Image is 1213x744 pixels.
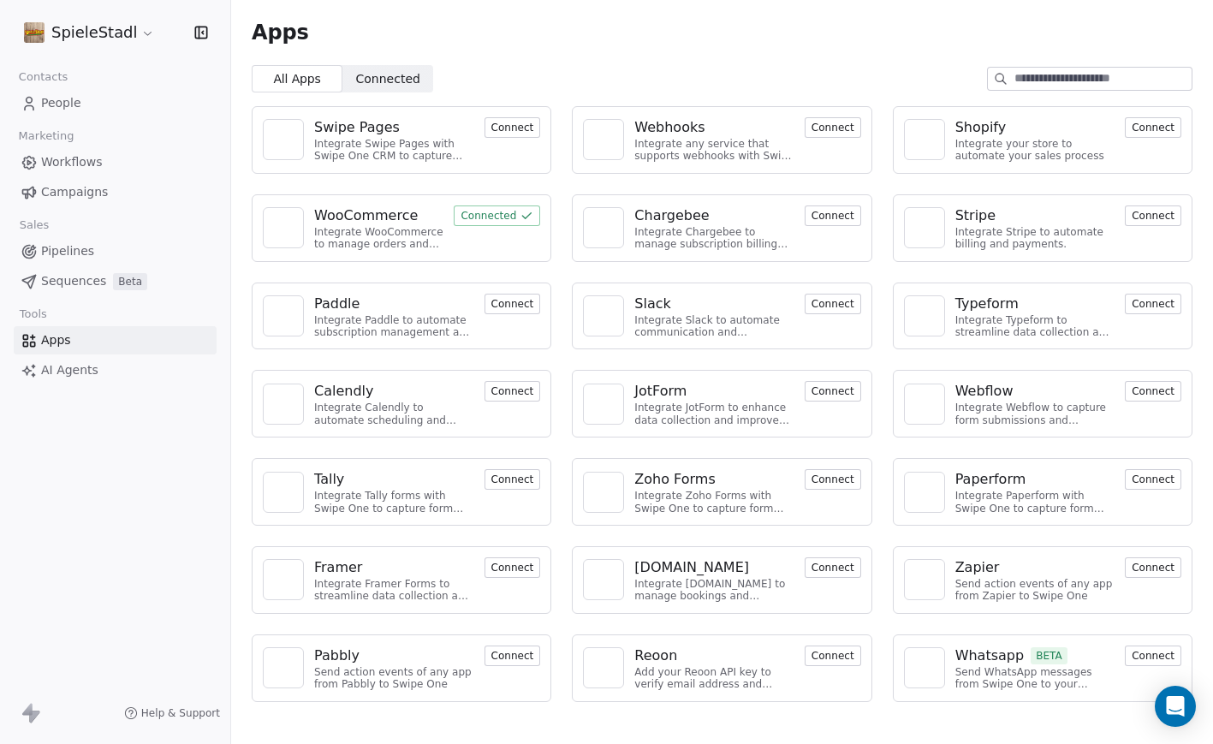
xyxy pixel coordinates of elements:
img: NA [591,655,616,681]
button: Connect [485,557,541,578]
button: Connect [805,294,861,314]
a: Reoon [634,646,794,666]
img: NA [271,655,296,681]
a: Typeform [955,294,1115,314]
a: NA [583,295,624,336]
div: Framer [314,557,362,578]
img: Logo_SpieleStadl_160x160.jpg [24,22,45,43]
span: SpieleStadl [51,21,137,44]
div: Webhooks [634,117,705,138]
div: Paperform [955,469,1026,490]
div: Integrate Slack to automate communication and collaboration. [634,314,794,339]
div: Send action events of any app from Pabbly to Swipe One [314,666,474,691]
span: Help & Support [141,706,220,720]
img: NA [591,215,616,241]
a: Paperform [955,469,1115,490]
a: Connect [805,471,861,487]
a: NA [583,119,624,160]
a: NA [263,647,304,688]
div: Integrate Typeform to streamline data collection and customer engagement. [955,314,1115,339]
button: Connect [805,381,861,402]
button: Connect [1125,205,1181,226]
img: NA [912,655,937,681]
img: NA [912,303,937,329]
div: JotForm [634,381,687,402]
img: NA [271,479,296,505]
a: WooCommerce [314,205,443,226]
a: Chargebee [634,205,794,226]
a: Calendly [314,381,474,402]
a: Connect [805,559,861,575]
img: NA [591,567,616,592]
a: Stripe [955,205,1115,226]
a: NA [263,384,304,425]
a: Connect [1125,471,1181,487]
div: Integrate Zoho Forms with Swipe One to capture form submissions. [634,490,794,515]
a: NA [583,384,624,425]
span: Connected [356,70,420,88]
a: Pipelines [14,237,217,265]
img: NA [591,303,616,329]
a: NA [904,384,945,425]
a: NA [263,472,304,513]
span: Contacts [11,64,75,90]
span: Sales [12,212,56,238]
a: Connect [1125,119,1181,135]
div: Swipe Pages [314,117,400,138]
div: Shopify [955,117,1007,138]
span: People [41,94,81,112]
div: Calendly [314,381,373,402]
div: Integrate Tally forms with Swipe One to capture form data. [314,490,474,515]
button: SpieleStadl [21,18,158,47]
div: Integrate your store to automate your sales process [955,138,1115,163]
button: Connect [1125,469,1181,490]
a: Apps [14,326,217,354]
button: Connect [485,646,541,666]
div: Integrate JotForm to enhance data collection and improve customer engagement. [634,402,794,426]
a: Zapier [955,557,1115,578]
img: NA [912,479,937,505]
div: Integrate Framer Forms to streamline data collection and customer engagement. [314,578,474,603]
a: NA [904,295,945,336]
div: Integrate Webflow to capture form submissions and automate customer engagement. [955,402,1115,426]
a: Campaigns [14,178,217,206]
a: Paddle [314,294,474,314]
button: Connect [805,205,861,226]
a: Webhooks [634,117,794,138]
button: Connect [485,294,541,314]
div: Zapier [955,557,1000,578]
a: Connect [805,119,861,135]
a: Tally [314,469,474,490]
img: NA [271,567,296,592]
img: NA [912,567,937,592]
div: WooCommerce [314,205,418,226]
a: NA [904,207,945,248]
a: NA [263,207,304,248]
a: NA [904,559,945,600]
div: Integrate any service that supports webhooks with Swipe One to capture and automate data workflows. [634,138,794,163]
div: Zoho Forms [634,469,715,490]
span: Marketing [11,123,81,149]
div: Integrate Paddle to automate subscription management and customer engagement. [314,314,474,339]
button: Connect [485,117,541,138]
a: [DOMAIN_NAME] [634,557,794,578]
button: Connected [454,205,540,226]
img: NA [591,127,616,152]
span: Apps [41,331,71,349]
a: Workflows [14,148,217,176]
a: WhatsappBETA [955,646,1115,666]
div: Whatsapp [955,646,1025,666]
a: Framer [314,557,474,578]
div: Integrate Swipe Pages with Swipe One CRM to capture lead data. [314,138,474,163]
a: AI Agents [14,356,217,384]
a: NA [904,472,945,513]
div: Integrate Chargebee to manage subscription billing and customer data. [634,226,794,251]
div: Chargebee [634,205,709,226]
span: BETA [1031,647,1067,664]
div: Send WhatsApp messages from Swipe One to your customers [955,666,1115,691]
a: Connect [485,295,541,312]
button: Connect [1125,557,1181,578]
a: Connect [805,207,861,223]
div: Slack [634,294,670,314]
a: JotForm [634,381,794,402]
